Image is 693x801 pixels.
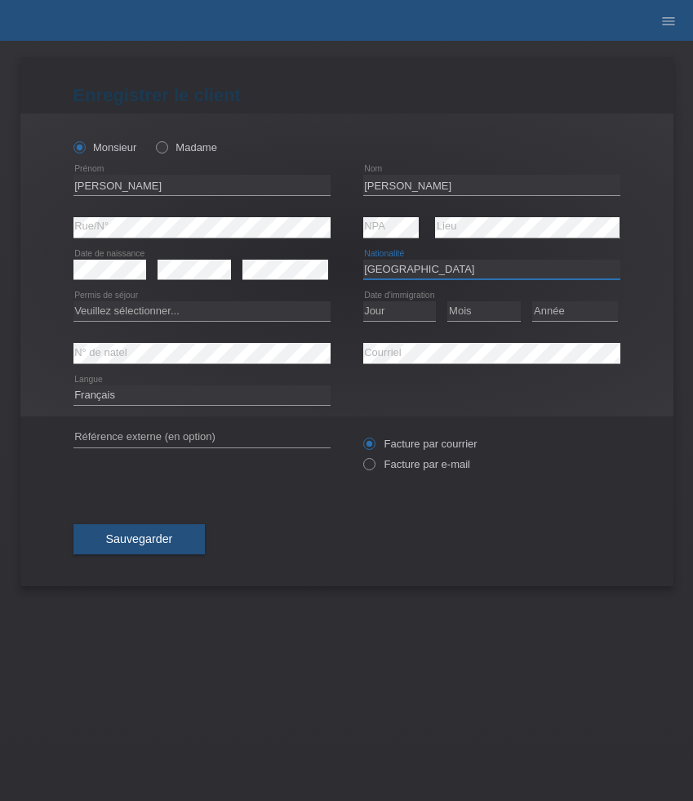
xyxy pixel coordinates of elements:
[106,532,173,545] span: Sauvegarder
[660,13,677,29] i: menu
[363,458,374,478] input: Facture par e-mail
[363,438,478,450] label: Facture par courrier
[652,16,685,25] a: menu
[73,85,620,105] h1: Enregistrer le client
[73,524,206,555] button: Sauvegarder
[363,458,470,470] label: Facture par e-mail
[156,141,217,154] label: Madame
[73,141,137,154] label: Monsieur
[156,141,167,152] input: Madame
[73,141,84,152] input: Monsieur
[363,438,374,458] input: Facture par courrier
